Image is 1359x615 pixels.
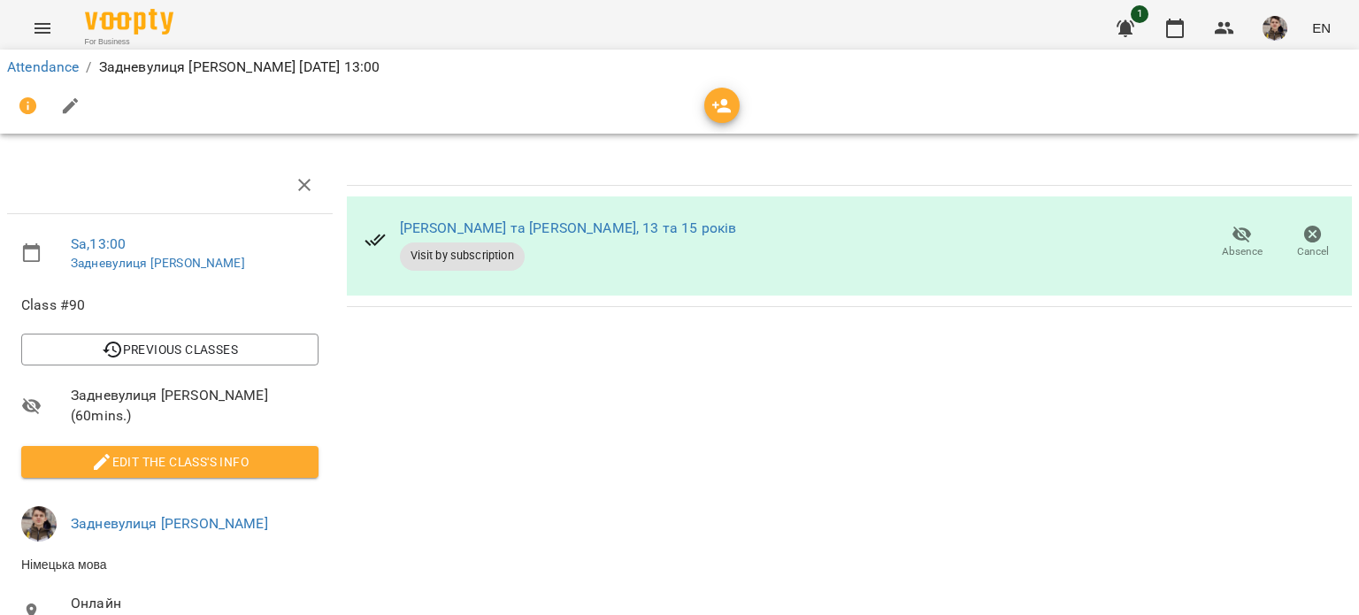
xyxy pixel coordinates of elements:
img: fc1e08aabc335e9c0945016fe01e34a0.jpg [21,506,57,542]
span: Previous Classes [35,339,304,360]
button: Menu [21,7,64,50]
span: For Business [85,36,173,48]
span: Edit the class's Info [35,451,304,473]
button: Edit the class's Info [21,446,319,478]
span: Absence [1222,244,1263,259]
span: Cancel [1297,244,1329,259]
li: / [86,57,91,78]
span: Class #90 [21,295,319,316]
a: Задневулиця [PERSON_NAME] [71,256,245,270]
span: EN [1312,19,1331,37]
li: Німецька мова [7,549,333,580]
p: Задневулиця [PERSON_NAME] [DATE] 13:00 [99,57,380,78]
button: Previous Classes [21,334,319,365]
img: Voopty Logo [85,9,173,35]
span: Онлайн [71,593,319,614]
a: [PERSON_NAME] та [PERSON_NAME], 13 та 15 років [400,219,737,236]
a: Задневулиця [PERSON_NAME] [71,515,268,532]
img: fc1e08aabc335e9c0945016fe01e34a0.jpg [1263,16,1287,41]
button: Absence [1207,218,1278,267]
button: EN [1305,12,1338,44]
a: Sa , 13:00 [71,235,126,252]
button: Cancel [1278,218,1348,267]
a: Attendance [7,58,79,75]
span: Visit by subscription [400,248,525,264]
nav: breadcrumb [7,57,1352,78]
span: 1 [1131,5,1148,23]
span: Задневулиця [PERSON_NAME] ( 60 mins. ) [71,385,319,427]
